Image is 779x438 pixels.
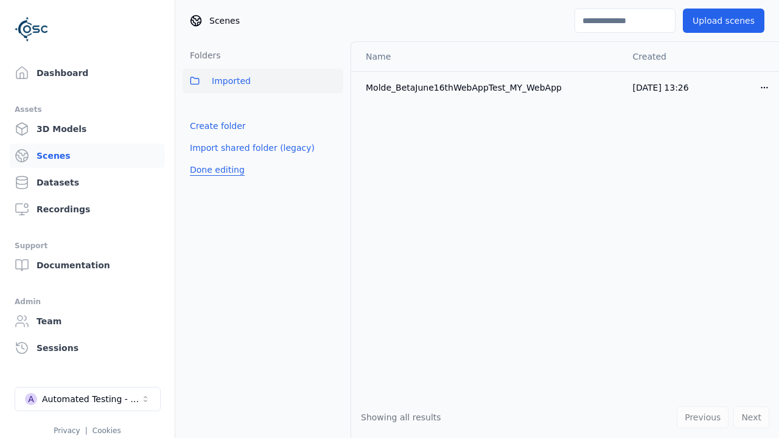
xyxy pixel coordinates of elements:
span: [DATE] 13:26 [633,83,689,92]
a: Recordings [10,197,165,221]
div: Assets [15,102,160,117]
div: Automated Testing - Playwright [42,393,141,405]
button: Select a workspace [15,387,161,411]
div: A [25,393,37,405]
a: Create folder [190,120,246,132]
a: Team [10,309,165,333]
a: Cookies [93,426,121,435]
h3: Folders [183,49,221,61]
th: Name [351,42,623,71]
a: Privacy [54,426,80,435]
button: Done editing [183,159,252,181]
span: Scenes [209,15,240,27]
img: Logo [15,12,49,46]
a: Datasets [10,170,165,195]
a: Dashboard [10,61,165,85]
a: Documentation [10,253,165,277]
a: Import shared folder (legacy) [190,142,315,154]
span: Showing all results [361,412,441,422]
div: Support [15,238,160,253]
a: 3D Models [10,117,165,141]
th: Created [623,42,750,71]
div: Molde_BetaJune16thWebAppTest_MY_WebApp [366,82,613,94]
button: Import shared folder (legacy) [183,137,322,159]
button: Imported [183,69,343,93]
span: Imported [212,74,251,88]
button: Upload scenes [683,9,764,33]
div: Admin [15,294,160,309]
a: Sessions [10,336,165,360]
button: Create folder [183,115,253,137]
a: Scenes [10,144,165,168]
span: | [85,426,88,435]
